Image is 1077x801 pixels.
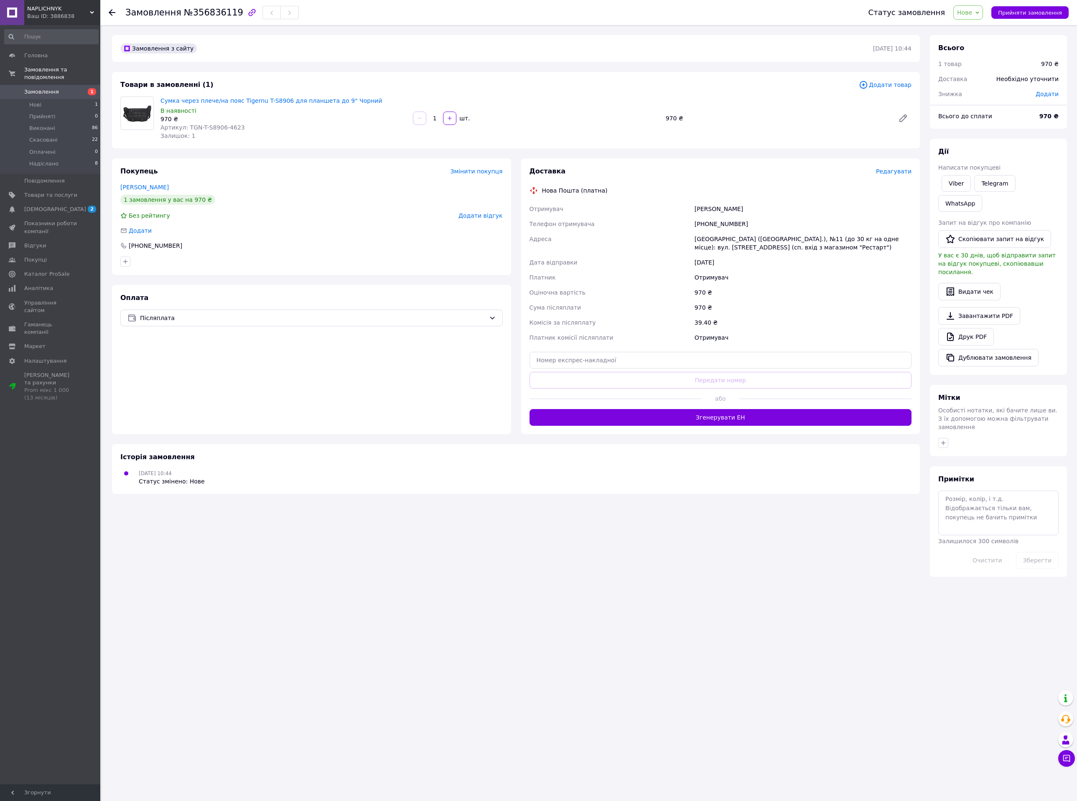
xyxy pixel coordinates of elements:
[530,352,912,369] input: Номер експрес-накладної
[92,125,98,132] span: 86
[95,160,98,168] span: 8
[938,407,1057,430] span: Особисті нотатки, які бачите лише ви. З їх допомогою можна фільтрувати замовлення
[530,274,556,281] span: Платник
[160,132,196,139] span: Залишок: 1
[24,343,46,350] span: Маркет
[693,231,913,255] div: [GEOGRAPHIC_DATA] ([GEOGRAPHIC_DATA].), №11 (до 30 кг на одне місце): вул. [STREET_ADDRESS] (сп. ...
[1039,113,1059,120] b: 970 ₴
[24,357,67,365] span: Налаштування
[938,252,1056,275] span: У вас є 30 днів, щоб відправити запит на відгук покупцеві, скопіювавши посилання.
[938,195,982,212] a: WhatsApp
[95,113,98,120] span: 0
[24,52,48,59] span: Головна
[139,470,172,476] span: [DATE] 10:44
[29,125,55,132] span: Виконані
[530,334,614,341] span: Платник комісії післяплати
[938,61,962,67] span: 1 товар
[457,114,471,122] div: шт.
[88,88,96,95] span: 1
[184,8,243,18] span: №356836119
[938,230,1051,248] button: Скопіювати запит на відгук
[24,220,77,235] span: Показники роботи компанії
[1058,750,1075,767] button: Чат з покупцем
[693,330,913,345] div: Отримувач
[938,164,1001,171] span: Написати покупцеві
[128,242,183,250] div: [PHONE_NUMBER]
[29,113,55,120] span: Прийняті
[693,201,913,216] div: [PERSON_NAME]
[92,136,98,144] span: 22
[938,475,974,483] span: Примітки
[120,453,195,461] span: Історія замовлення
[24,256,47,264] span: Покупці
[24,66,100,81] span: Замовлення та повідомлення
[139,477,205,486] div: Статус змінено: Нове
[29,160,59,168] span: Надіслано
[938,219,1031,226] span: Запит на відгук про компанію
[120,43,197,53] div: Замовлення з сайту
[24,285,53,292] span: Аналітика
[24,270,69,278] span: Каталог ProSale
[120,184,169,191] a: [PERSON_NAME]
[530,206,563,212] span: Отримувач
[530,236,552,242] span: Адреса
[120,195,215,205] div: 1 замовлення у вас на 970 ₴
[24,299,77,314] span: Управління сайтом
[938,328,994,346] a: Друк PDF
[125,8,181,18] span: Замовлення
[27,5,90,13] span: NAPLICHNYK
[1041,60,1059,68] div: 970 ₴
[24,387,77,402] div: Prom мікс 1 000 (13 місяців)
[693,270,913,285] div: Отримувач
[693,216,913,231] div: [PHONE_NUMBER]
[938,283,1001,300] button: Видати чек
[29,101,41,109] span: Нові
[530,319,596,326] span: Комісія за післяплату
[662,112,891,124] div: 970 ₴
[938,307,1020,325] a: Завантажити PDF
[991,70,1064,88] div: Необхідно уточнити
[957,9,972,16] span: Нове
[27,13,100,20] div: Ваш ID: 3886838
[938,349,1039,366] button: Дублювати замовлення
[24,88,59,96] span: Замовлення
[109,8,115,17] div: Повернутися назад
[24,371,77,402] span: [PERSON_NAME] та рахунки
[938,91,962,97] span: Знижка
[530,409,912,426] button: Згенерувати ЕН
[129,212,170,219] span: Без рейтингу
[530,167,566,175] span: Доставка
[938,44,964,52] span: Всього
[120,294,148,302] span: Оплата
[868,8,945,17] div: Статус замовлення
[120,167,158,175] span: Покупець
[876,168,912,175] span: Редагувати
[530,304,581,311] span: Сума післяплати
[938,76,967,82] span: Доставка
[29,136,58,144] span: Скасовані
[88,206,96,213] span: 2
[29,148,56,156] span: Оплачені
[24,206,86,213] span: [DEMOGRAPHIC_DATA]
[974,175,1015,192] a: Telegram
[458,212,502,219] span: Додати відгук
[693,315,913,330] div: 39.40 ₴
[693,285,913,300] div: 970 ₴
[938,113,992,120] span: Всього до сплати
[160,115,406,123] div: 970 ₴
[895,110,912,127] a: Редагувати
[24,177,65,185] span: Повідомлення
[160,107,196,114] span: В наявності
[140,313,486,323] span: Післяплата
[859,80,912,89] span: Додати товар
[95,101,98,109] span: 1
[938,538,1018,544] span: Залишилося 300 символів
[540,186,610,195] div: Нова Пошта (платна)
[938,394,960,402] span: Мітки
[24,321,77,336] span: Гаманець компанії
[1036,91,1059,97] span: Додати
[121,97,153,130] img: Сумка через плече/на пояс Tigernu T-S8906 для планшета до 9" Чорний
[160,124,245,131] span: Артикул: TGN-T-S8906-4623
[873,45,912,52] time: [DATE] 10:44
[160,97,382,104] a: Сумка через плече/на пояс Tigernu T-S8906 для планшета до 9" Чорний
